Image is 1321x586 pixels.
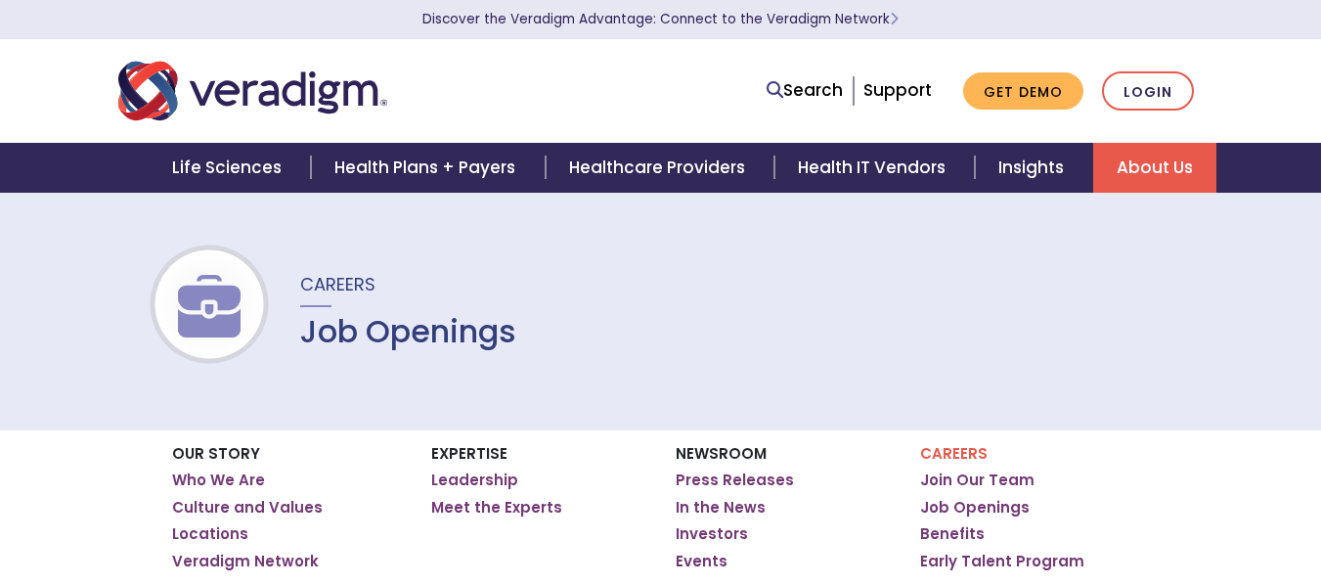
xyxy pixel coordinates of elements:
[431,471,518,490] a: Leadership
[300,313,516,350] h1: Job Openings
[1102,71,1194,112] a: Login
[172,498,323,518] a: Culture and Values
[676,552,727,571] a: Events
[920,524,985,544] a: Benefits
[546,143,774,193] a: Healthcare Providers
[767,77,843,104] a: Search
[676,471,794,490] a: Press Releases
[172,524,248,544] a: Locations
[311,143,545,193] a: Health Plans + Payers
[422,10,899,28] a: Discover the Veradigm Advantage: Connect to the Veradigm NetworkLearn More
[149,143,311,193] a: Life Sciences
[431,498,562,518] a: Meet the Experts
[920,498,1030,518] a: Job Openings
[920,552,1084,571] a: Early Talent Program
[920,471,1035,490] a: Join Our Team
[172,552,319,571] a: Veradigm Network
[300,272,375,296] span: Careers
[1093,143,1216,193] a: About Us
[676,524,748,544] a: Investors
[890,10,899,28] span: Learn More
[676,498,766,518] a: In the News
[863,78,932,102] a: Support
[963,72,1083,111] a: Get Demo
[118,59,387,123] img: Veradigm logo
[172,471,265,490] a: Who We Are
[774,143,975,193] a: Health IT Vendors
[975,143,1093,193] a: Insights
